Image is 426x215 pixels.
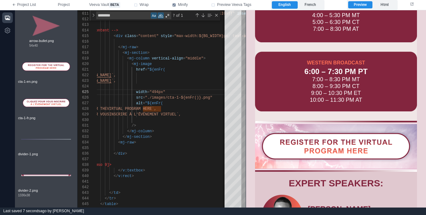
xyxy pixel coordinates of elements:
[298,1,323,9] label: French
[116,202,118,206] span: >
[78,39,89,44] div: 616
[348,1,372,9] label: Preview
[136,45,138,49] span: >
[78,16,89,22] div: 612
[125,152,127,156] span: >
[78,207,89,213] div: 646
[114,152,118,156] span: </
[78,179,89,185] div: 641
[78,112,89,117] div: 629
[134,62,152,66] span: mj-image
[13,120,167,152] img: REGISTER FOR THE VIRTUAL PROGRAM HERE
[217,2,251,8] span: Preview Veeva Tags
[78,173,89,179] div: 640
[152,129,154,133] span: >
[125,34,136,38] span: class
[78,67,89,72] div: 621
[78,100,89,106] div: 627
[147,51,149,55] span: >
[138,34,159,38] span: "content"
[140,2,149,8] span: Wrap
[107,107,156,111] span: VIRTUAL PROGRAM HERE`,
[143,96,145,100] span: =
[136,34,138,38] span: =
[91,10,96,21] div: Toggle Replace
[118,174,131,178] span: v:rect
[78,190,89,196] div: 643
[147,68,165,72] span: "${enFr(
[195,13,200,18] div: Previous Match (⇧Enter)
[214,13,219,18] div: Close (Escape)
[132,62,134,66] span: <
[129,56,149,61] span: mj-column
[136,68,145,72] span: href
[89,2,120,8] span: Veeva Vault
[15,66,164,93] div: 7:00 – 8:30 PM MT 8:00 – 9:30 PM CT 9:00 – 10:30 PM ET 10:00 – 11:30 PM AT
[201,13,206,18] div: Next Match (Enter)
[136,101,143,105] span: alt
[151,12,157,19] div: Match Case (⌥⌘C)
[105,202,116,206] span: table
[111,79,116,83] span: `,
[158,12,164,19] div: Match Whole Word (⌥⌘W)
[152,56,183,61] span: vertical-align
[123,51,125,55] span: <
[15,49,164,56] div: WESTERN BROADCAST
[118,152,125,156] span: div
[15,168,164,178] div: EXPERT SPEAKERS:
[78,151,89,157] div: 636
[116,34,123,38] span: div
[78,134,89,140] div: 633
[127,129,131,133] span: </
[78,162,89,168] div: 638
[78,78,89,84] div: 623
[97,12,150,19] textarea: Find
[121,140,134,145] span: mj-raw
[203,56,206,61] span: >
[78,168,89,173] div: 639
[78,123,89,129] div: 631
[15,57,164,66] div: 6:00 – 7:30 PM PT
[183,56,185,61] span: =
[78,201,89,207] div: 645
[174,34,286,38] span: "max-width:${BG_WIDTH}px; text-align:center; paddi
[78,84,89,89] div: 624
[123,45,136,49] span: mj-raw
[149,90,165,94] span: "494px"
[78,33,89,39] div: 615
[78,95,89,100] div: 626
[145,68,147,72] span: =
[164,12,171,19] div: Use Regular Expression (⌥⌘R)
[78,50,89,56] div: 618
[78,145,89,151] div: 635
[136,90,147,94] span: width
[114,34,116,38] span: <
[109,191,114,195] span: </
[78,185,89,190] div: 642
[78,56,89,61] div: 619
[172,34,174,38] span: =
[118,140,120,145] span: <
[125,51,147,55] span: mj-section
[78,28,89,33] div: 614
[114,191,118,195] span: td
[105,196,109,201] span: </
[78,129,89,134] div: 632
[118,191,120,195] span: >
[78,117,89,123] div: 630
[178,2,188,8] span: Minify
[136,96,143,100] span: src
[132,124,136,128] span: />
[29,38,63,44] span: arrow-bullet.png
[114,174,118,178] span: </
[114,196,116,201] span: >
[62,194,160,203] div: [PERSON_NAME]
[78,22,89,28] div: 613
[18,188,74,193] span: divider-2.png
[109,2,120,8] span: beta
[372,1,396,9] label: Html
[206,12,213,19] div: Find in Selection (⌥⌘L)
[78,196,89,201] div: 644
[132,129,152,133] span: mj-column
